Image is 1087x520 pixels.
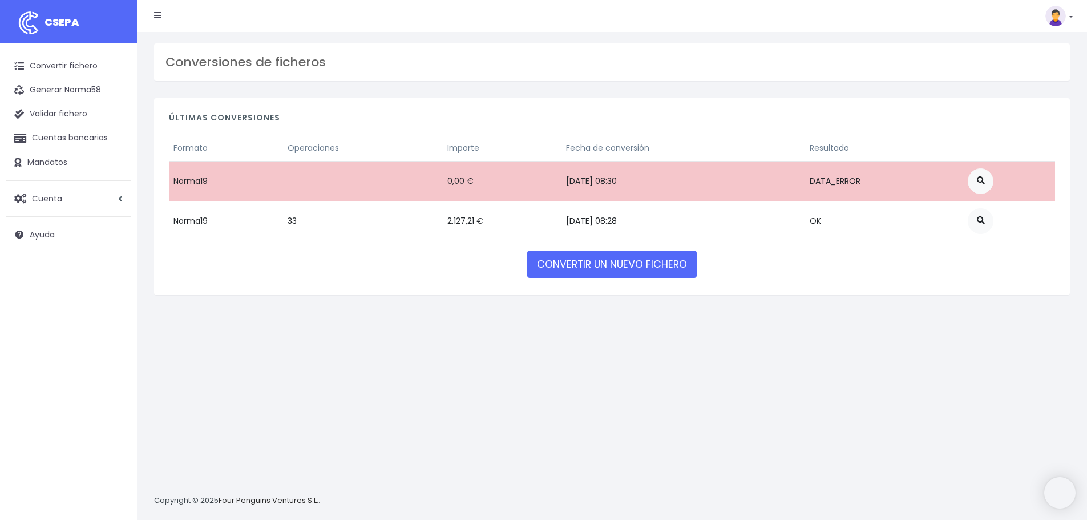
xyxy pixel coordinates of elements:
a: Generar Norma58 [6,78,131,102]
td: [DATE] 08:28 [561,201,805,241]
a: Four Penguins Ventures S.L. [219,495,318,506]
h4: Últimas conversiones [169,113,1055,128]
a: CONVERTIR UN NUEVO FICHERO [527,251,697,278]
td: Norma19 [169,201,283,241]
h3: Conversiones de ficheros [165,55,1058,70]
a: Cuentas bancarias [6,126,131,150]
img: logo [14,9,43,37]
span: CSEPA [45,15,79,29]
a: Cuenta [6,187,131,211]
td: OK [805,201,963,241]
th: Fecha de conversión [561,135,805,161]
p: Copyright © 2025 . [154,495,320,507]
span: Ayuda [30,229,55,240]
a: Convertir fichero [6,54,131,78]
th: Resultado [805,135,963,161]
td: 0,00 € [443,161,561,201]
a: Validar fichero [6,102,131,126]
span: Cuenta [32,192,62,204]
img: profile [1045,6,1066,26]
a: Ayuda [6,223,131,247]
a: Mandatos [6,151,131,175]
th: Formato [169,135,283,161]
td: 33 [283,201,442,241]
td: DATA_ERROR [805,161,963,201]
td: Norma19 [169,161,283,201]
th: Operaciones [283,135,442,161]
th: Importe [443,135,561,161]
td: 2.127,21 € [443,201,561,241]
td: [DATE] 08:30 [561,161,805,201]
